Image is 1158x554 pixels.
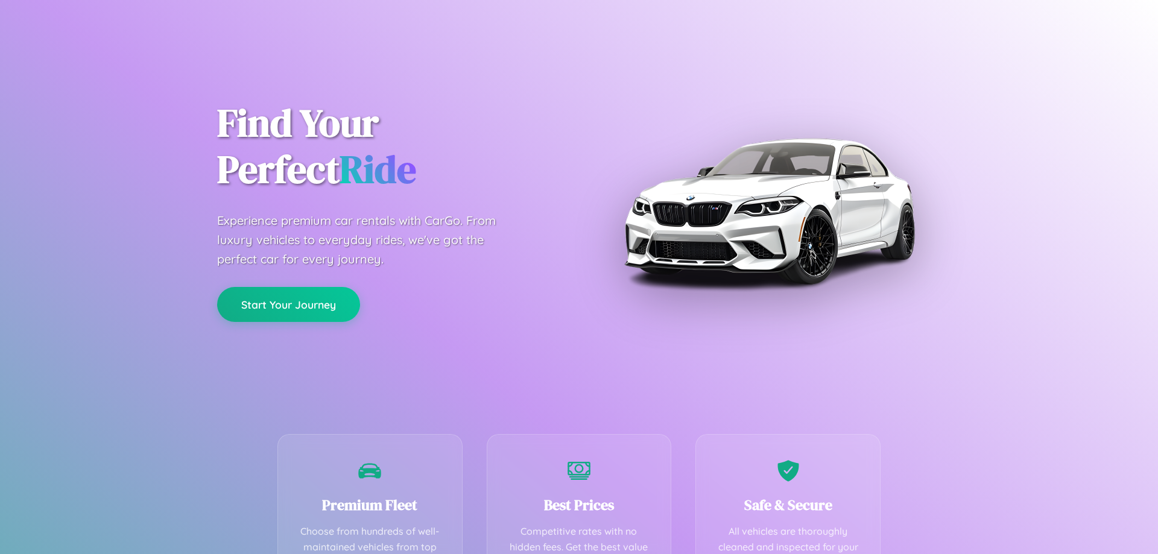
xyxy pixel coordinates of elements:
[505,495,653,515] h3: Best Prices
[217,211,519,269] p: Experience premium car rentals with CarGo. From luxury vehicles to everyday rides, we've got the ...
[296,495,444,515] h3: Premium Fleet
[217,100,561,193] h1: Find Your Perfect
[714,495,862,515] h3: Safe & Secure
[340,143,416,195] span: Ride
[618,60,920,362] img: Premium BMW car rental vehicle
[217,287,360,322] button: Start Your Journey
